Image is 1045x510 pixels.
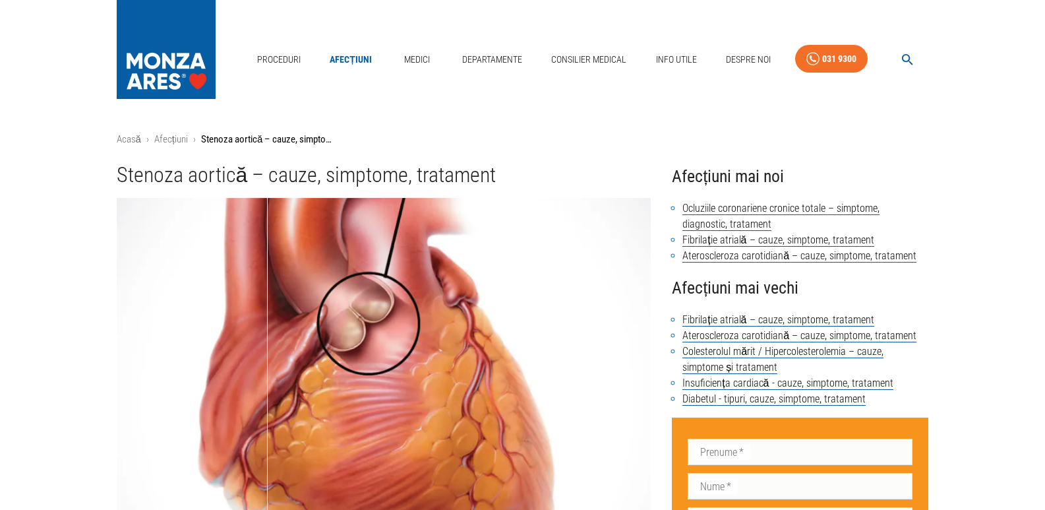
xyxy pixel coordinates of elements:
a: 031 9300 [795,45,868,73]
a: Ateroscleroza carotidiană – cauze, simptome, tratament [682,249,916,263]
a: Diabetul - tipuri, cauze, simptome, tratament [682,393,866,406]
a: Insuficiența cardiacă - cauze, simptome, tratament [682,377,893,390]
a: Consilier Medical [546,46,632,73]
h4: Afecțiuni mai noi [672,163,928,190]
a: Afecțiuni [154,133,188,145]
a: Afecțiuni [324,46,377,73]
a: Fibrilație atrială – cauze, simptome, tratament [682,234,874,247]
a: Info Utile [651,46,702,73]
a: Departamente [457,46,527,73]
nav: breadcrumb [117,132,929,147]
li: › [146,132,149,147]
p: Stenoza aortică – cauze, simptome, tratament [201,132,333,147]
a: Ocluziile coronariene cronice totale – simptome, diagnostic, tratament [682,202,880,231]
a: Colesterolul mărit / Hipercolesterolemia – cauze, simptome și tratament [682,345,883,374]
li: › [193,132,196,147]
a: Medici [396,46,438,73]
h4: Afecțiuni mai vechi [672,274,928,302]
div: 031 9300 [822,51,856,67]
a: Acasă [117,133,141,145]
a: Fibrilație atrială – cauze, simptome, tratament [682,313,874,327]
a: Proceduri [252,46,306,73]
h1: Stenoza aortică – cauze, simptome, tratament [117,163,651,187]
a: Despre Noi [721,46,776,73]
a: Ateroscleroza carotidiană – cauze, simptome, tratament [682,329,916,342]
